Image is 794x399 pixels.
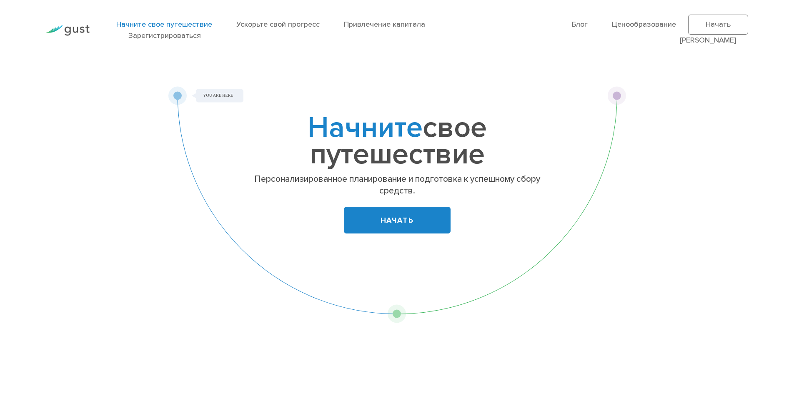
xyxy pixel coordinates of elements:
a: Ценообразование [612,20,676,29]
a: [PERSON_NAME] [680,36,736,45]
img: Логотип Gust [46,25,90,35]
a: Привлечение капитала [344,20,425,29]
span: Начните [308,110,423,145]
p: Персонализированное планирование и подготовка к успешному сбору средств. [235,173,559,197]
a: Зарегистрироваться [128,31,201,40]
a: Ускорьте свой прогресс [236,20,320,29]
a: Блог [572,20,588,29]
a: Начать [688,15,748,35]
a: Начните свое путешествие [116,20,212,29]
a: НАЧАТЬ [344,207,451,233]
h1: свое путешествие [233,115,562,168]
